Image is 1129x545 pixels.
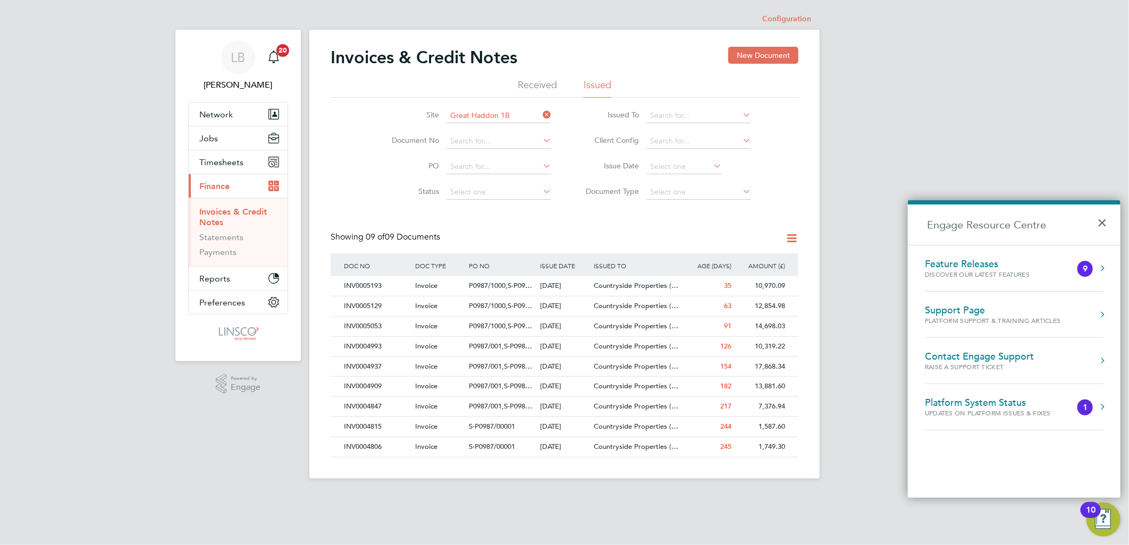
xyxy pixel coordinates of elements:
div: INV0005193 [341,276,412,296]
span: P0987/001,S-P098… [469,362,532,371]
div: Support Page [925,304,1061,316]
input: Select one [646,159,722,174]
span: Timesheets [199,157,243,167]
span: Invoice [415,442,437,451]
div: [DATE] [538,276,592,296]
div: [DATE] [538,437,592,457]
li: Issued [584,79,611,98]
label: Site [378,110,439,120]
span: Network [199,109,233,120]
h2: Engage Resource Centre [908,205,1120,245]
div: [DATE] [538,296,592,316]
span: Invoice [415,342,437,351]
div: 10,319.22 [734,337,788,356]
span: Countryside Properties (… [594,321,678,330]
button: Jobs [189,126,288,150]
span: 154 [720,362,731,371]
span: 182 [720,381,731,390]
button: Reports [189,267,288,290]
span: Invoice [415,281,437,290]
div: INV0004806 [341,437,412,457]
span: Powered by [231,374,260,383]
div: DOC NO [341,253,412,278]
div: Updates on Platform Issues & Fixes [925,408,1072,418]
div: INV0004937 [341,357,412,377]
div: INV0004815 [341,417,412,437]
span: P0987/1000,S-P09… [469,321,532,330]
span: Countryside Properties (… [594,342,678,351]
div: Engage Resource Centre [908,200,1120,498]
span: S-P0987/00001 [469,442,515,451]
img: linsco-logo-retina.png [216,325,260,342]
span: 35 [724,281,731,290]
div: [DATE] [538,317,592,336]
span: Invoice [415,422,437,431]
span: Countryside Properties (… [594,281,678,290]
span: Countryside Properties (… [594,422,678,431]
div: INV0004909 [341,377,412,396]
div: INV0004993 [341,337,412,356]
a: Go to home page [188,325,288,342]
span: Preferences [199,297,245,308]
div: 12,854.98 [734,296,788,316]
span: 09 of [366,232,385,242]
div: [DATE] [538,357,592,377]
span: Engage [231,383,260,392]
div: 1,587.60 [734,417,788,437]
div: ISSUE DATE [538,253,592,278]
button: Close [1097,208,1113,231]
span: Jobs [199,133,218,143]
div: 14,698.03 [734,317,788,336]
span: Countryside Properties (… [594,301,678,310]
li: Received [518,79,557,98]
div: ISSUED TO [591,253,680,278]
span: 09 Documents [366,232,440,242]
span: 217 [720,402,731,411]
a: 20 [263,40,284,74]
label: Status [378,186,439,196]
div: Discover our latest features [925,270,1051,279]
span: Invoice [415,321,437,330]
span: S-P0987/00001 [469,422,515,431]
span: P0987/001,S-P098… [469,402,532,411]
input: Search for... [646,134,751,149]
div: 17,868.34 [734,357,788,377]
div: INV0005053 [341,317,412,336]
a: LB[PERSON_NAME] [188,40,288,91]
li: Configuration [762,8,811,30]
span: Finance [199,181,230,191]
a: Invoices & Credit Notes [199,207,267,227]
nav: Main navigation [175,30,301,361]
div: 10,970.09 [734,276,788,296]
span: P0987/001,S-P098… [469,342,532,351]
label: PO [378,161,439,171]
div: [DATE] [538,417,592,437]
label: Document Type [578,186,639,196]
label: Issued To [578,110,639,120]
input: Search for... [646,108,751,123]
div: Raise a Support Ticket [925,362,1034,371]
span: 63 [724,301,731,310]
span: Invoice [415,362,437,371]
button: Open Resource Center, 10 new notifications [1086,503,1120,537]
a: Payments [199,247,237,257]
input: Select one [446,185,551,200]
input: Search for... [446,108,551,123]
span: P0987/1000,S-P09… [469,301,532,310]
div: [DATE] [538,377,592,396]
div: Showing [331,232,442,243]
button: Finance [189,174,288,198]
div: Finance [189,198,288,266]
button: Timesheets [189,150,288,174]
div: AMOUNT (£) [734,253,788,278]
a: Statements [199,232,243,242]
div: 7,376.94 [734,397,788,416]
label: Issue Date [578,161,639,171]
h2: Invoices & Credit Notes [331,47,517,68]
span: Countryside Properties (… [594,442,678,451]
div: 13,881.60 [734,377,788,396]
span: Countryside Properties (… [594,381,678,390]
div: 1,749.30 [734,437,788,457]
span: 245 [720,442,731,451]
span: P0987/001,S-P098… [469,381,532,390]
